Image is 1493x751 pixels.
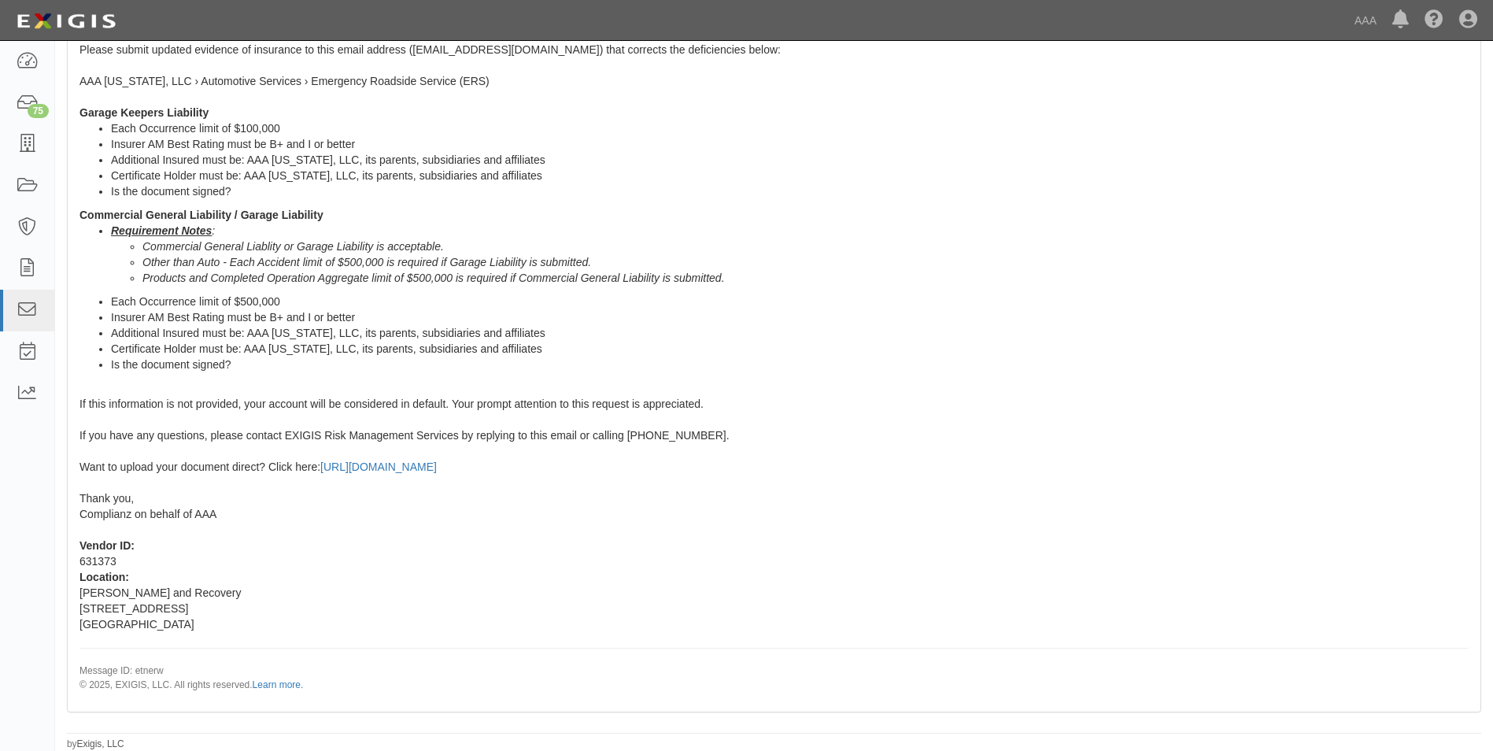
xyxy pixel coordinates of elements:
[12,7,120,35] img: logo-5460c22ac91f19d4615b14bd174203de0afe785f0fc80cf4dbbc73dc1793850b.png
[1347,5,1384,36] a: AAA
[111,136,1469,152] li: Insurer AM Best Rating must be B+ and I or better
[79,209,323,221] strong: Commercial General Liability / Garage Liability
[79,664,1469,691] p: Message ID: etnerw © 2025, EXIGIS, LLC. All rights reserved.
[111,357,1469,372] li: Is the document signed?
[67,738,124,751] small: by
[79,539,135,552] b: Vendor ID:
[79,571,129,583] b: Location:
[111,152,1469,168] li: Additional Insured must be: AAA [US_STATE], LLC, its parents, subsidiaries and affiliates
[111,341,1469,357] li: Certificate Holder must be: AAA [US_STATE], LLC, its parents, subsidiaries and affiliates
[111,294,1469,309] li: Each Occurrence limit of $500,000
[1425,11,1443,30] i: Help Center - Complianz
[142,270,1469,286] li: Products and Completed Operation Aggregate limit of $500,000 is required if Commercial General Li...
[79,12,1469,691] span: The insurance documentation for [PERSON_NAME] and Recovery submitted to AAA has been reviewed and...
[253,679,304,690] a: Learn more.
[28,104,49,118] div: 75
[77,738,124,749] a: Exigis, LLC
[320,461,437,473] a: [URL][DOMAIN_NAME]
[111,120,1469,136] li: Each Occurrence limit of $100,000
[142,254,1469,270] li: Other than Auto - Each Accident limit of $500,000 is required if Garage Liability is submitted.
[111,223,1469,286] li: :
[111,183,1469,199] li: Is the document signed?
[142,239,1469,254] li: Commercial General Liablity or Garage Liability is acceptable.
[111,168,1469,183] li: Certificate Holder must be: AAA [US_STATE], LLC, its parents, subsidiaries and affiliates
[111,224,212,237] u: Requirement Notes
[111,325,1469,341] li: Additional Insured must be: AAA [US_STATE], LLC, its parents, subsidiaries and affiliates
[79,106,209,119] strong: Garage Keepers Liability
[111,309,1469,325] li: Insurer AM Best Rating must be B+ and I or better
